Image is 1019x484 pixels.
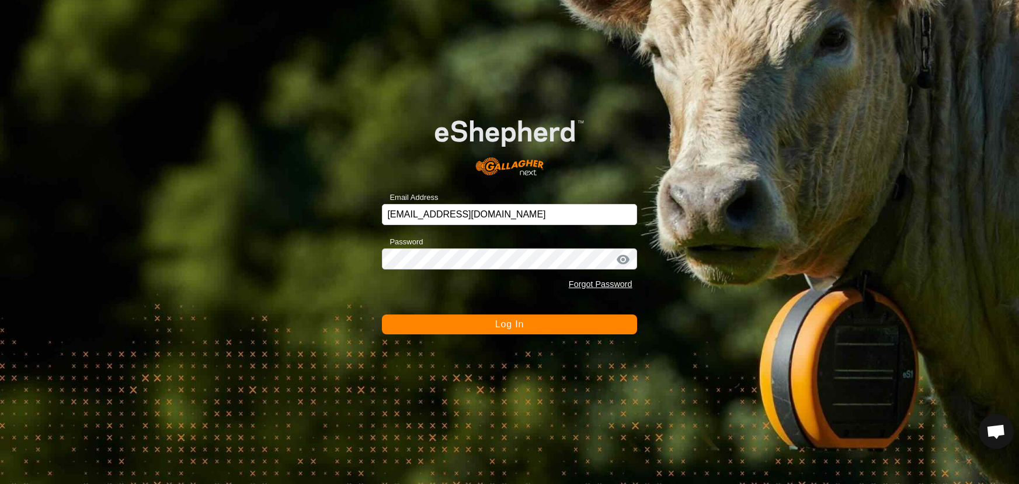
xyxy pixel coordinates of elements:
input: Email Address [382,204,637,225]
a: Open chat [979,414,1014,449]
a: Forgot Password [569,279,632,289]
button: Log In [382,314,637,334]
label: Password [382,236,423,248]
span: Log In [495,319,524,329]
label: Email Address [382,192,438,203]
img: E-shepherd Logo [408,99,611,186]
